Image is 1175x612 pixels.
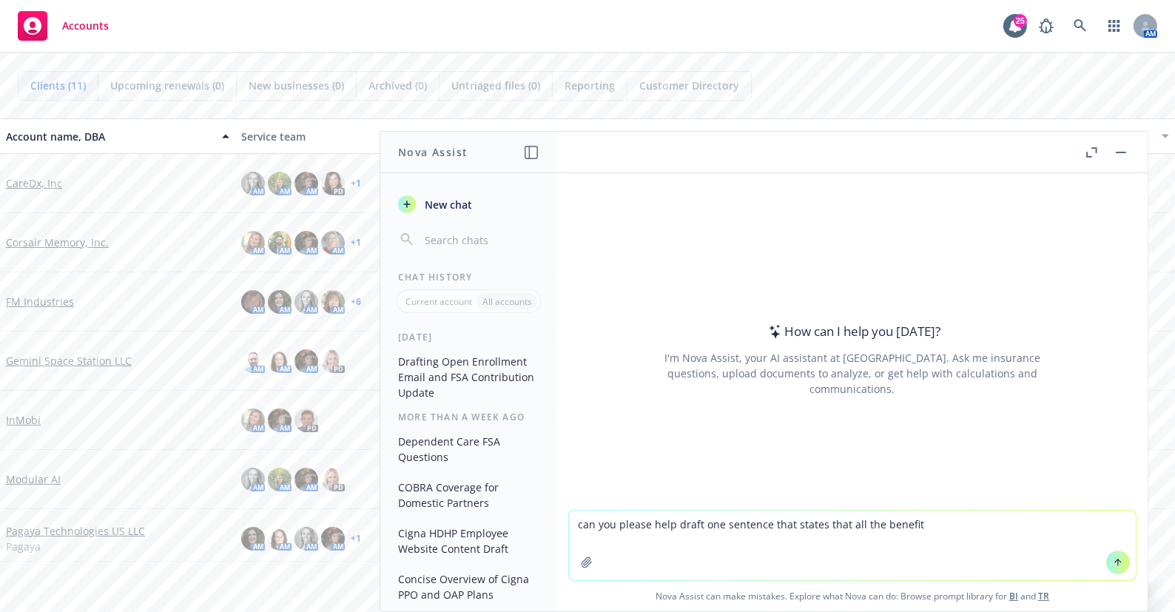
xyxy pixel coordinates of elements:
button: Cigna HDHP Employee Website Content Draft [392,521,545,561]
img: photo [241,349,265,373]
img: photo [268,468,292,491]
img: photo [268,172,292,195]
div: I'm Nova Assist, your AI assistant at [GEOGRAPHIC_DATA]. Ask me insurance questions, upload docum... [644,350,1060,397]
img: photo [241,290,265,314]
img: photo [268,231,292,255]
img: photo [294,468,318,491]
img: photo [294,527,318,551]
a: Modular AI [6,471,61,487]
button: Service team [235,118,471,154]
a: BI [1009,590,1018,602]
img: photo [321,231,345,255]
img: photo [321,172,345,195]
span: New chat [422,197,472,212]
a: Pagaya Technologies US LLC [6,523,145,539]
a: Corsair Memory, Inc. [6,235,109,250]
img: photo [321,349,345,373]
button: Concise Overview of Cigna PPO and OAP Plans [392,567,545,607]
a: FM Industries [6,294,74,309]
img: photo [294,408,318,432]
img: photo [321,527,345,551]
button: Active policies [470,118,705,154]
div: Total premiums [711,129,918,144]
a: Report a Bug [1031,11,1061,41]
span: Pagaya [6,539,41,554]
p: All accounts [482,295,532,308]
h1: Nova Assist [398,144,468,160]
img: photo [321,468,345,491]
span: Archived (0) [368,78,427,93]
button: Closest renewal date [940,118,1175,154]
img: photo [294,290,318,314]
img: photo [241,231,265,255]
img: photo [268,290,292,314]
button: COBRA Coverage for Domestic Partners [392,475,545,515]
img: photo [241,172,265,195]
a: Gemini Space Station LLC [6,353,132,369]
div: Chat History [380,271,557,283]
p: Current account [405,295,472,308]
button: Drafting Open Enrollment Email and FSA Contribution Update [392,349,545,405]
img: photo [294,231,318,255]
div: Account name, DBA [6,129,213,144]
button: Total premiums [705,118,940,154]
img: photo [241,468,265,491]
span: Nova Assist can make mistakes. Explore what Nova can do: Browse prompt library for and [563,581,1142,611]
span: Untriaged files (0) [451,78,540,93]
img: photo [241,408,265,432]
img: photo [294,349,318,373]
a: Switch app [1100,11,1129,41]
a: + 1 [351,238,361,247]
img: photo [294,172,318,195]
span: Upcoming renewals (0) [110,78,224,93]
a: + 1 [351,534,361,543]
img: photo [321,290,345,314]
a: + 6 [351,297,361,306]
a: Search [1065,11,1095,41]
a: + 1 [351,179,361,188]
span: New businesses (0) [249,78,344,93]
div: More than a week ago [380,411,557,423]
img: photo [268,408,292,432]
span: Clients (11) [30,78,86,93]
div: Closest renewal date [946,129,1153,144]
span: Accounts [62,20,109,32]
button: Dependent Care FSA Questions [392,429,545,469]
div: Service team [241,129,465,144]
a: TR [1038,590,1049,602]
button: New chat [392,191,545,218]
img: photo [241,527,265,551]
img: photo [268,349,292,373]
img: photo [268,527,292,551]
span: Customer Directory [639,78,739,93]
a: Accounts [12,5,115,47]
div: Active policies [476,129,699,144]
span: Reporting [565,78,615,93]
div: 25 [1014,14,1027,27]
textarea: can you please help draft one sentence that states that all the benefit [569,511,1136,580]
input: Search chats [422,229,539,250]
div: [DATE] [380,331,557,343]
a: CareDx, Inc [6,175,62,191]
a: InMobi [6,412,41,428]
div: How can I help you [DATE]? [764,322,941,341]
